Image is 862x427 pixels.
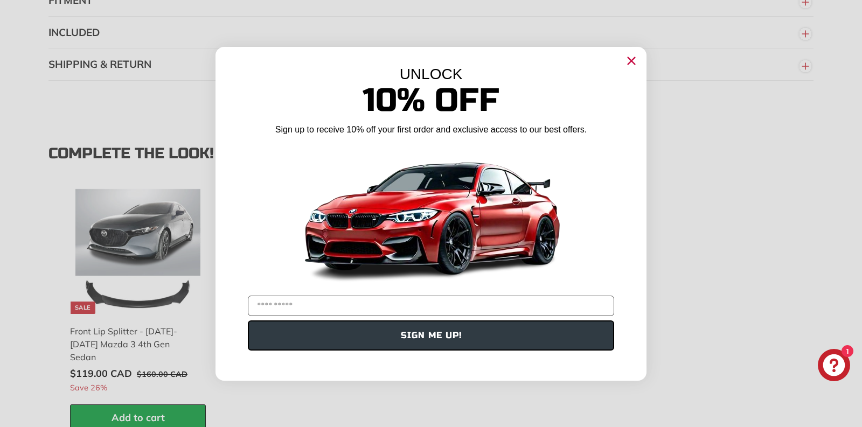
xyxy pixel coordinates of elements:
[248,296,614,316] input: YOUR EMAIL
[623,52,640,69] button: Close dialog
[815,349,853,384] inbox-online-store-chat: Shopify online store chat
[363,81,499,120] span: 10% Off
[275,125,587,134] span: Sign up to receive 10% off your first order and exclusive access to our best offers.
[296,140,566,291] img: Banner showing BMW 4 Series Body kit
[248,320,614,351] button: SIGN ME UP!
[400,66,463,82] span: UNLOCK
